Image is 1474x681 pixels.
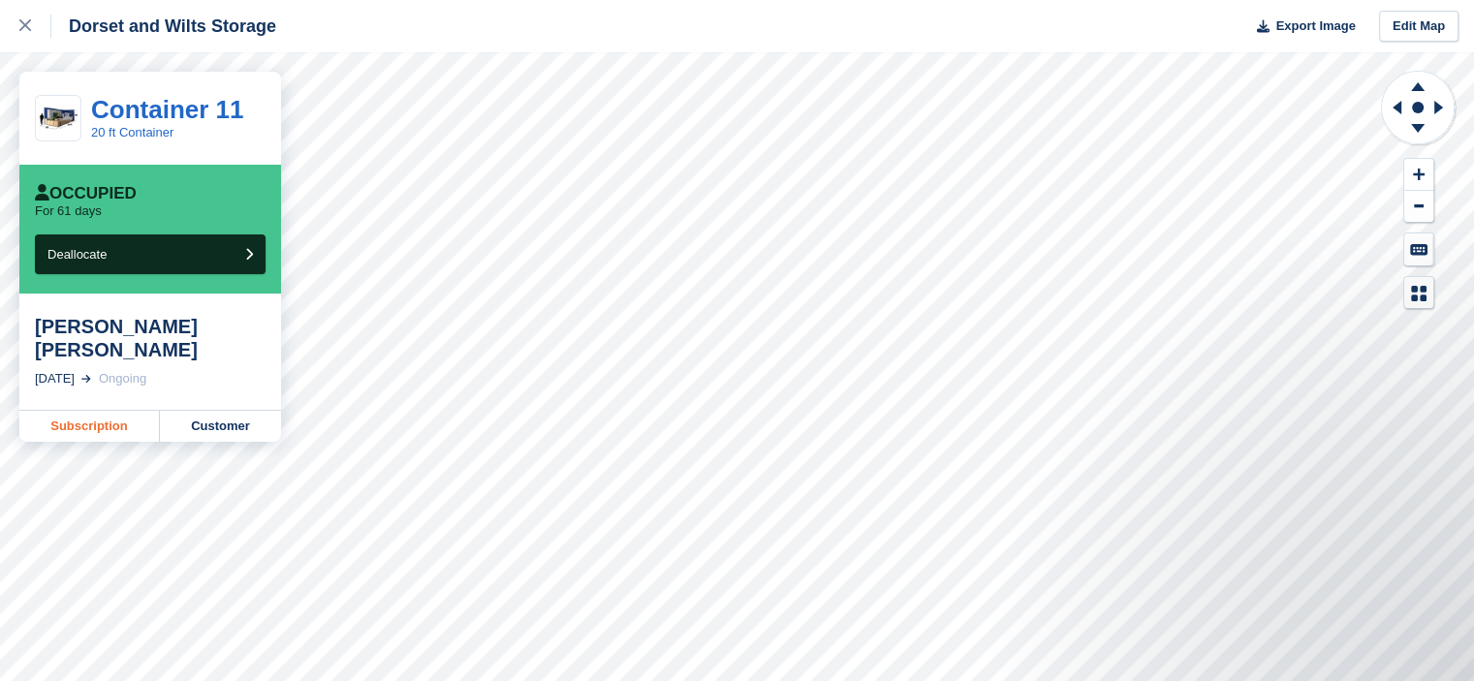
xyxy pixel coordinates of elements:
div: Ongoing [99,369,146,388]
button: Zoom In [1404,159,1433,191]
a: Edit Map [1379,11,1458,43]
div: Dorset and Wilts Storage [51,15,276,38]
button: Keyboard Shortcuts [1404,233,1433,265]
span: Export Image [1275,16,1355,36]
button: Zoom Out [1404,191,1433,223]
a: Subscription [19,411,160,442]
span: Deallocate [47,247,107,262]
div: Occupied [35,184,137,203]
img: arrow-right-light-icn-cde0832a797a2874e46488d9cf13f60e5c3a73dbe684e267c42b8395dfbc2abf.svg [81,375,91,383]
a: 20 ft Container [91,125,173,139]
button: Deallocate [35,234,266,274]
a: Container 11 [91,95,244,124]
button: Export Image [1245,11,1356,43]
a: Customer [160,411,281,442]
div: [PERSON_NAME] [PERSON_NAME] [35,315,266,361]
p: For 61 days [35,203,102,219]
div: [DATE] [35,369,75,388]
button: Map Legend [1404,277,1433,309]
img: 20-ft-container.jpg [36,102,80,136]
